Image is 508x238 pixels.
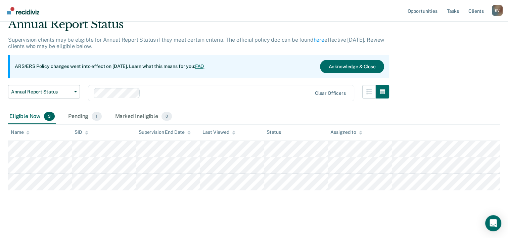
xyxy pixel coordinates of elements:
[330,129,362,135] div: Assigned to
[92,112,101,121] span: 1
[11,129,30,135] div: Name
[8,109,56,124] div: Eligible Now3
[8,85,80,98] button: Annual Report Status
[202,129,235,135] div: Last Viewed
[67,109,103,124] div: Pending1
[139,129,191,135] div: Supervision End Date
[492,5,503,16] div: K V
[15,63,204,70] p: ARS/ERS Policy changes went into effect on [DATE]. Learn what this means for you:
[314,37,324,43] a: here
[485,215,501,231] div: Open Intercom Messenger
[7,7,39,14] img: Recidiviz
[44,112,55,121] span: 3
[11,89,72,95] span: Annual Report Status
[161,112,172,121] span: 0
[8,37,384,49] p: Supervision clients may be eligible for Annual Report Status if they meet certain criteria. The o...
[267,129,281,135] div: Status
[75,129,88,135] div: SID
[114,109,174,124] div: Marked Ineligible0
[195,64,204,69] a: FAQ
[320,60,384,73] button: Acknowledge & Close
[8,17,389,37] div: Annual Report Status
[315,90,346,96] div: Clear officers
[492,5,503,16] button: Profile dropdown button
